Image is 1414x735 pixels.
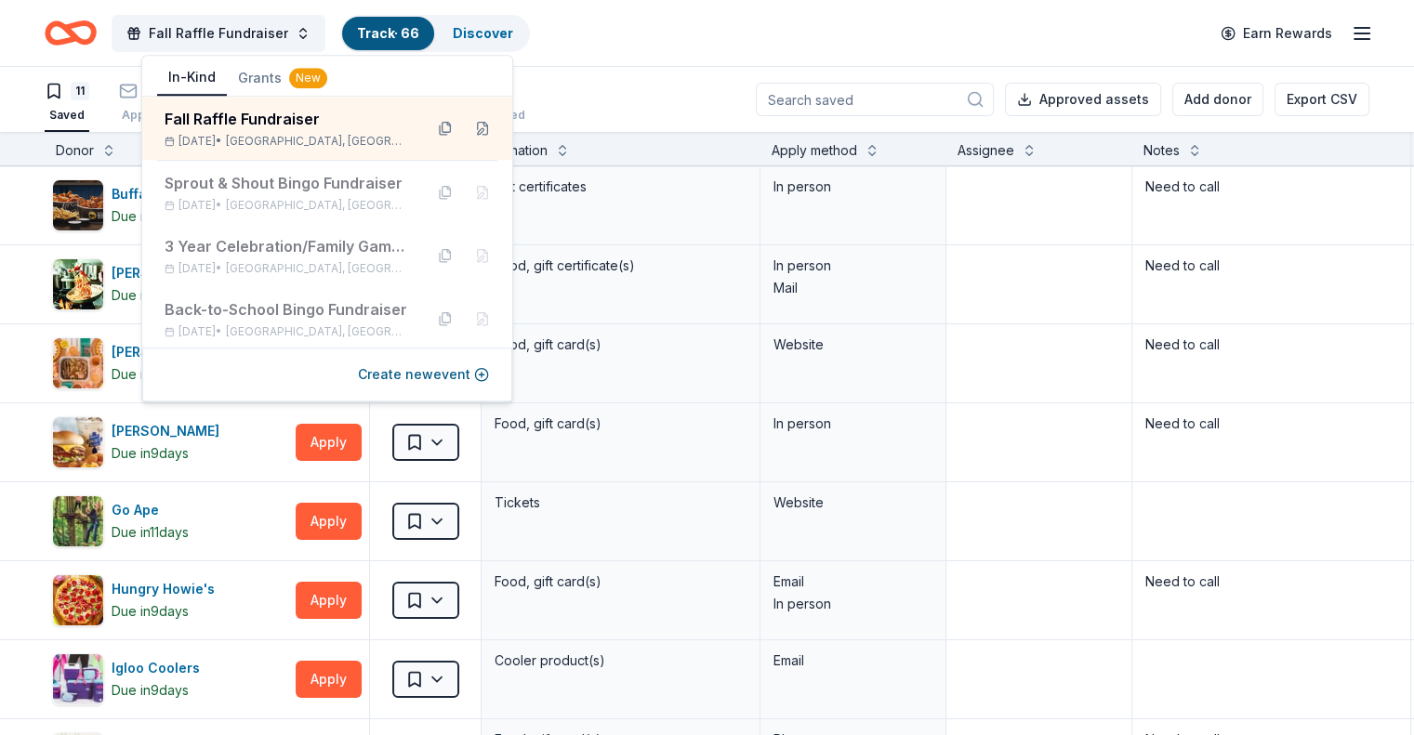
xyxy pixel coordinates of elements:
[45,108,89,123] div: Saved
[773,650,932,672] div: Email
[1134,326,1408,400] textarea: Need to call
[493,253,748,279] div: Food, gift certificate(s)
[157,60,227,96] button: In-Kind
[773,334,932,356] div: Website
[296,503,362,540] button: Apply
[358,363,489,386] button: Create newevent
[53,654,103,704] img: Image for Igloo Coolers
[52,337,288,389] button: Image for Chuy's Tex-Mex[PERSON_NAME]'s Tex-MexDue in9days
[112,420,227,442] div: [PERSON_NAME]
[165,198,408,213] div: [DATE] •
[53,417,103,467] img: Image for Culver's
[112,341,288,363] div: [PERSON_NAME]'s Tex-Mex
[165,298,408,321] div: Back-to-School Bingo Fundraiser
[112,499,189,521] div: Go Ape
[112,521,189,544] div: Due in 11 days
[52,574,288,626] button: Image for Hungry Howie'sHungry Howie'sDue in9days
[493,569,748,595] div: Food, gift card(s)
[112,183,244,205] div: Buffalo Wild Wings
[112,205,189,228] div: Due in 9 days
[773,413,932,435] div: In person
[493,648,748,674] div: Cooler product(s)
[165,261,408,276] div: [DATE] •
[112,600,189,623] div: Due in 9 days
[289,68,327,88] div: New
[53,575,103,625] img: Image for Hungry Howie's
[165,134,408,149] div: [DATE] •
[772,139,857,162] div: Apply method
[53,338,103,388] img: Image for Chuy's Tex-Mex
[52,495,288,547] button: Image for Go ApeGo ApeDue in11days
[227,61,338,95] button: Grants
[149,22,288,45] span: Fall Raffle Fundraiser
[1172,83,1263,116] button: Add donor
[773,492,932,514] div: Website
[493,490,748,516] div: Tickets
[1134,247,1408,322] textarea: Need to call
[226,324,408,339] span: [GEOGRAPHIC_DATA], [GEOGRAPHIC_DATA]
[1134,563,1408,637] textarea: Need to call
[493,411,748,437] div: Food, gift card(s)
[71,82,89,100] div: 11
[226,198,408,213] span: [GEOGRAPHIC_DATA], [GEOGRAPHIC_DATA]
[1143,139,1180,162] div: Notes
[45,74,89,132] button: 11Saved
[773,255,932,277] div: In person
[296,661,362,698] button: Apply
[1209,17,1343,50] a: Earn Rewards
[52,653,288,705] button: Image for Igloo CoolersIgloo CoolersDue in9days
[112,284,189,307] div: Due in 9 days
[493,139,548,162] div: Donation
[1134,168,1408,243] textarea: Need to call
[1134,405,1408,479] textarea: Need to call
[56,139,94,162] div: Donor
[296,582,362,619] button: Apply
[165,108,408,130] div: Fall Raffle Fundraiser
[52,416,288,468] button: Image for Culver's [PERSON_NAME]Due in9days
[112,679,189,702] div: Due in 9 days
[226,134,408,149] span: [GEOGRAPHIC_DATA], [GEOGRAPHIC_DATA]
[119,74,167,132] button: 46Applied
[112,578,222,600] div: Hungry Howie's
[165,172,408,194] div: Sprout & Shout Bingo Fundraiser
[112,15,325,52] button: Fall Raffle Fundraiser
[357,25,419,41] a: Track· 66
[52,258,288,310] button: Image for Carrabba's Italian Grill[PERSON_NAME] Italian GrillDue in9days
[53,259,103,309] img: Image for Carrabba's Italian Grill
[226,261,408,276] span: [GEOGRAPHIC_DATA], [GEOGRAPHIC_DATA]
[773,593,932,615] div: In person
[112,442,189,465] div: Due in 9 days
[340,15,530,52] button: Track· 66Discover
[1005,83,1161,116] button: Approved assets
[52,179,288,231] button: Image for Buffalo Wild WingsBuffalo Wild WingsDue in9days
[493,174,748,200] div: Gift certificates
[1275,83,1369,116] button: Export CSV
[45,11,97,55] a: Home
[53,496,103,546] img: Image for Go Ape
[296,424,362,461] button: Apply
[119,108,167,123] div: Applied
[112,657,207,679] div: Igloo Coolers
[53,180,103,230] img: Image for Buffalo Wild Wings
[756,83,994,116] input: Search saved
[112,363,189,386] div: Due in 9 days
[493,332,748,358] div: Food, gift card(s)
[773,571,932,593] div: Email
[773,277,932,299] div: Mail
[453,25,513,41] a: Discover
[165,235,408,257] div: 3 Year Celebration/Family Game Fundraiser
[165,324,408,339] div: [DATE] •
[773,176,932,198] div: In person
[112,262,288,284] div: [PERSON_NAME] Italian Grill
[958,139,1014,162] div: Assignee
